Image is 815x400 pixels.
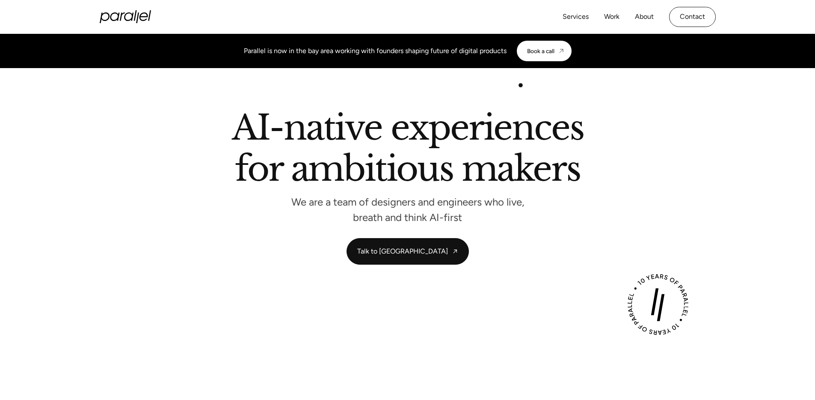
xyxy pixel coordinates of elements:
[527,48,554,54] div: Book a call
[279,198,536,221] p: We are a team of designers and engineers who live, breath and think AI-first
[244,46,507,56] div: Parallel is now in the bay area working with founders shaping future of digital products
[563,11,589,23] a: Services
[164,111,652,189] h2: AI-native experiences for ambitious makers
[558,48,565,54] img: CTA arrow image
[635,11,654,23] a: About
[604,11,619,23] a: Work
[517,41,572,61] a: Book a call
[100,10,151,23] a: home
[669,7,716,27] a: Contact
